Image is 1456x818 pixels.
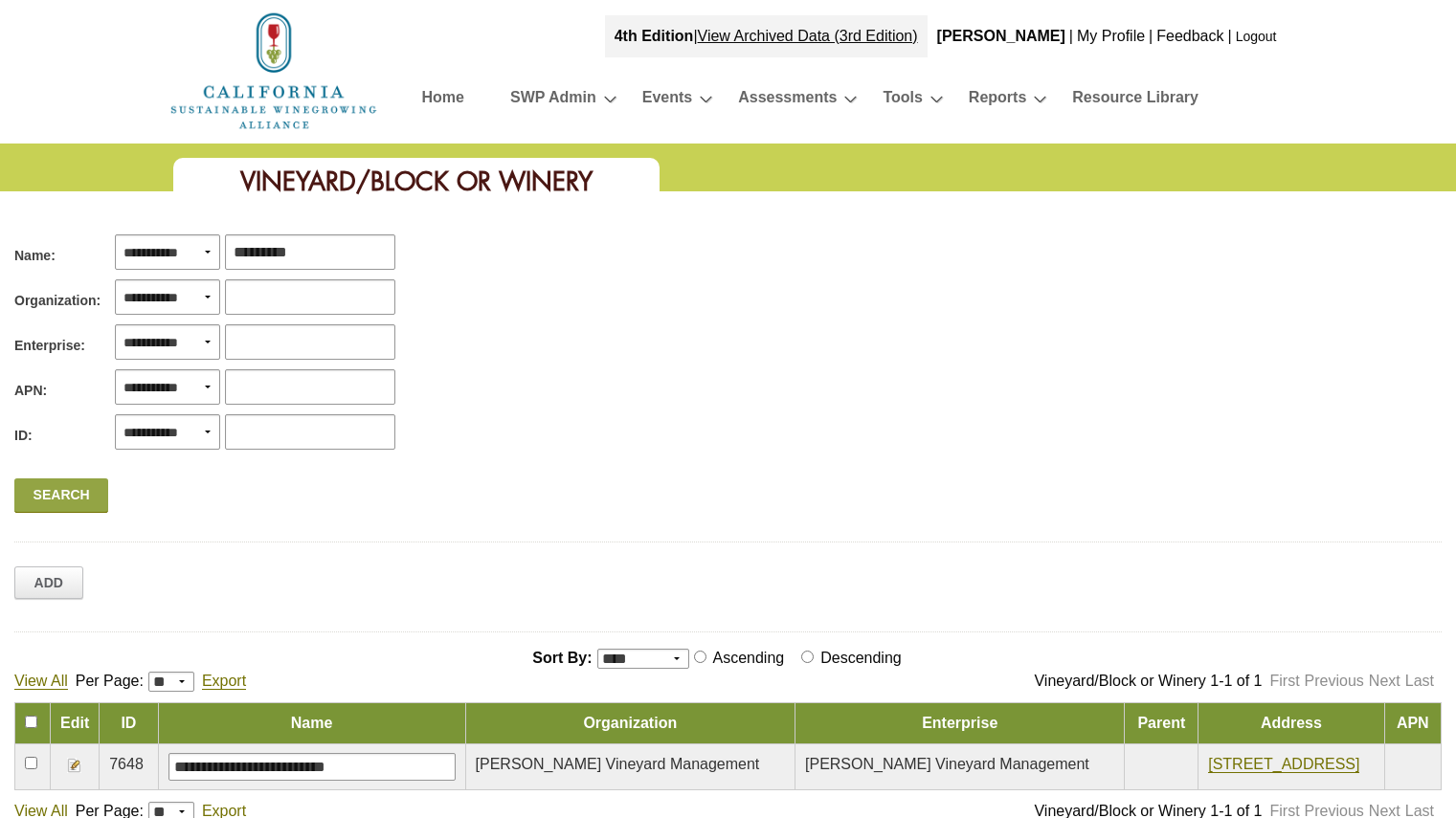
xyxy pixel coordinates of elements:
[883,84,922,118] a: Tools
[14,291,101,311] span: Organization:
[14,566,83,599] a: Add
[1125,703,1198,744] td: Parent
[817,650,909,666] label: Descending
[14,478,108,513] a: Search
[14,426,33,446] span: ID:
[168,10,379,132] img: logo_cswa2x.png
[937,28,1065,44] b: [PERSON_NAME]
[532,650,592,666] span: Sort By:
[422,84,464,118] a: Home
[168,61,379,77] a: Home
[14,246,56,266] span: Name:
[100,703,158,744] td: ID
[1269,673,1299,689] a: First
[109,756,144,772] span: 7648
[14,673,68,690] a: View All
[1305,673,1364,689] a: Previous
[709,650,793,666] label: Ascending
[1226,15,1234,57] div: |
[1208,756,1359,773] a: [STREET_ADDRESS]
[969,84,1026,118] a: Reports
[476,756,760,772] span: [PERSON_NAME] Vineyard Management
[605,15,928,57] div: |
[67,758,82,773] img: Edit
[14,381,47,401] span: APN:
[1147,15,1154,57] div: |
[76,673,144,689] span: Per Page:
[1156,28,1223,44] a: Feedback
[510,84,596,118] a: SWP Admin
[1067,15,1075,57] div: |
[698,28,918,44] a: View Archived Data (3rd Edition)
[795,703,1125,744] td: Enterprise
[1034,673,1262,689] span: Vineyard/Block or Winery 1-1 of 1
[1405,673,1434,689] a: Last
[158,703,465,744] td: Name
[1384,703,1441,744] td: APN
[738,84,837,118] a: Assessments
[805,756,1089,772] span: [PERSON_NAME] Vineyard Management
[1072,84,1198,118] a: Resource Library
[1077,28,1145,44] a: My Profile
[642,84,692,118] a: Events
[1236,29,1277,44] a: Logout
[202,673,246,690] a: Export
[14,336,85,356] span: Enterprise:
[51,703,100,744] td: Edit
[1369,673,1400,689] a: Next
[240,165,593,198] span: Vineyard/Block or Winery
[615,28,694,44] strong: 4th Edition
[465,703,795,744] td: Organization
[1198,703,1384,744] td: Address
